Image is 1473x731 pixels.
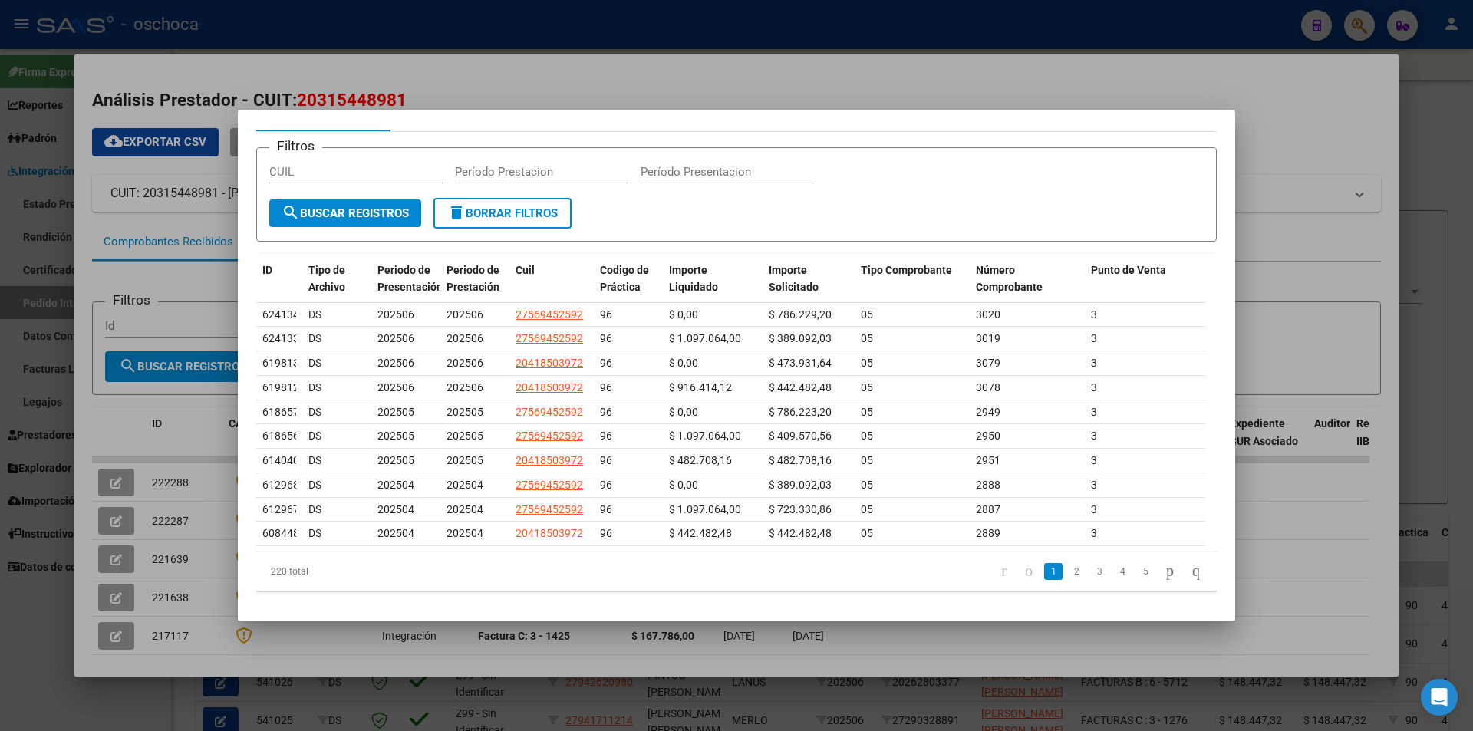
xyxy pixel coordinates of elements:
span: 202506 [377,357,414,369]
datatable-header-cell: Cuil [509,254,594,321]
span: 618657 [262,406,299,418]
li: page 1 [1042,558,1065,584]
span: DS [308,454,321,466]
span: 3019 [976,332,1000,344]
span: 2887 [976,503,1000,515]
mat-icon: search [282,203,300,222]
span: 05 [861,454,873,466]
span: 27569452592 [516,503,583,515]
span: 05 [861,430,873,442]
span: $ 1.097.064,00 [669,430,741,442]
span: 27569452592 [516,332,583,344]
h3: Filtros [269,136,322,156]
span: 624134 [262,308,299,321]
span: 96 [600,430,612,442]
a: 2 [1067,563,1086,580]
span: 2888 [976,479,1000,491]
span: 3 [1091,381,1097,393]
span: 202505 [447,406,483,418]
span: $ 442.482,48 [769,527,832,539]
a: go to next page [1159,563,1181,580]
a: 5 [1136,563,1155,580]
span: DS [308,308,321,321]
span: 96 [600,332,612,344]
span: $ 1.097.064,00 [669,503,741,515]
span: 202506 [447,381,483,393]
span: DS [308,357,321,369]
span: Tipo Comprobante [861,264,952,276]
span: 27569452592 [516,406,583,418]
span: 619813 [262,357,299,369]
datatable-header-cell: ID [256,254,302,321]
a: go to previous page [1018,563,1040,580]
span: 618656 [262,430,299,442]
span: 202505 [447,454,483,466]
span: DS [308,479,321,491]
span: 3 [1091,454,1097,466]
span: 05 [861,381,873,393]
span: 96 [600,381,612,393]
span: 27569452592 [516,430,583,442]
span: 3 [1091,430,1097,442]
span: 3 [1091,479,1097,491]
span: $ 389.092,03 [769,332,832,344]
span: Importe Solicitado [769,264,819,294]
span: 20418503972 [516,527,583,539]
span: 2949 [976,406,1000,418]
span: 202504 [377,503,414,515]
span: 2950 [976,430,1000,442]
span: DS [308,430,321,442]
span: Importe Liquidado [669,264,718,294]
a: 4 [1113,563,1132,580]
li: page 2 [1065,558,1088,584]
span: $ 442.482,48 [669,527,732,539]
span: Cuil [516,264,535,276]
span: 612968 [262,479,299,491]
span: $ 786.229,20 [769,308,832,321]
span: 96 [600,357,612,369]
datatable-header-cell: Tipo de Archivo [302,254,371,321]
span: $ 482.708,16 [769,454,832,466]
span: 05 [861,308,873,321]
a: go to last page [1185,563,1207,580]
span: DS [308,381,321,393]
span: DS [308,527,321,539]
span: $ 389.092,03 [769,479,832,491]
span: 3 [1091,308,1097,321]
span: 202505 [377,406,414,418]
span: ID [262,264,272,276]
datatable-header-cell: Codigo de Práctica [594,254,663,321]
span: 05 [861,479,873,491]
span: 614040 [262,454,299,466]
span: 05 [861,527,873,539]
span: $ 1.097.064,00 [669,332,741,344]
span: 3020 [976,308,1000,321]
datatable-header-cell: Tipo Comprobante [855,254,970,321]
span: 202505 [377,430,414,442]
span: $ 916.414,12 [669,381,732,393]
span: 202505 [447,430,483,442]
span: $ 786.223,20 [769,406,832,418]
span: 202506 [447,308,483,321]
span: 2951 [976,454,1000,466]
datatable-header-cell: Importe Solicitado [763,254,855,321]
span: Periodo de Presentación [377,264,443,294]
a: 3 [1090,563,1109,580]
div: 220 total [256,552,446,591]
span: Periodo de Prestación [447,264,499,294]
li: page 5 [1134,558,1157,584]
span: 05 [861,332,873,344]
span: 05 [861,503,873,515]
span: 96 [600,527,612,539]
span: DS [308,503,321,515]
span: 20418503972 [516,357,583,369]
span: $ 409.570,56 [769,430,832,442]
span: Número Comprobante [976,264,1043,294]
a: 1 [1044,563,1063,580]
span: 3079 [976,357,1000,369]
span: $ 0,00 [669,479,698,491]
span: 202506 [447,332,483,344]
span: 3078 [976,381,1000,393]
span: Tipo de Archivo [308,264,345,294]
li: page 4 [1111,558,1134,584]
